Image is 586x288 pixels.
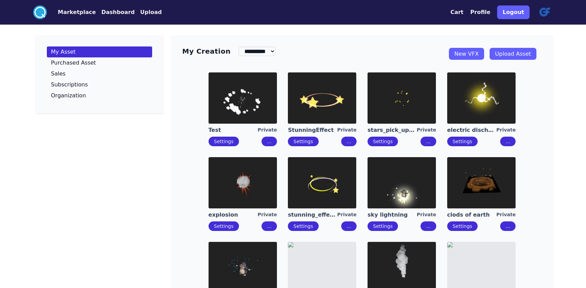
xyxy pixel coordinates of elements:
[341,137,357,146] button: ...
[140,8,162,16] button: Upload
[47,90,152,101] a: Organization
[368,126,417,134] a: stars_pick_up_boxes
[368,157,436,208] img: imgAlt
[449,48,484,60] a: New VFX
[447,72,516,124] img: imgAlt
[417,126,436,134] div: Private
[96,8,135,16] a: Dashboard
[182,46,230,56] h3: My Creation
[51,71,66,77] p: Sales
[536,4,553,20] img: profile
[51,93,86,98] p: Organization
[288,157,356,208] img: imgAlt
[500,221,516,231] button: ...
[368,211,417,219] a: sky lightning
[421,137,436,146] button: ...
[496,211,516,219] div: Private
[496,126,516,134] div: Private
[447,211,496,219] a: clods of earth
[373,223,392,229] a: Settings
[262,137,277,146] button: ...
[209,72,277,124] img: imgAlt
[209,221,239,231] button: Settings
[453,139,472,144] a: Settings
[258,126,277,134] div: Private
[209,211,258,219] a: explosion
[341,221,357,231] button: ...
[500,137,516,146] button: ...
[214,223,234,229] a: Settings
[497,5,530,19] button: Logout
[447,157,516,208] img: imgAlt
[368,221,398,231] button: Settings
[293,139,313,144] a: Settings
[368,137,398,146] button: Settings
[258,211,277,219] div: Private
[421,221,436,231] button: ...
[497,3,530,22] a: Logout
[490,48,536,60] a: Upload Asset
[262,221,277,231] button: ...
[51,82,88,87] p: Subscriptions
[373,139,392,144] a: Settings
[47,8,96,16] a: Marketplace
[447,126,496,134] a: electric discharge
[288,137,318,146] button: Settings
[417,211,436,219] div: Private
[470,8,491,16] button: Profile
[450,8,463,16] button: Cart
[209,157,277,208] img: imgAlt
[453,223,472,229] a: Settings
[51,49,76,55] p: My Asset
[209,137,239,146] button: Settings
[47,79,152,90] a: Subscriptions
[447,221,478,231] button: Settings
[47,57,152,68] a: Purchased Asset
[288,211,337,219] a: stunning_effect_Anton
[58,8,96,16] button: Marketplace
[447,137,478,146] button: Settings
[337,211,357,219] div: Private
[135,8,162,16] a: Upload
[368,72,436,124] img: imgAlt
[214,139,234,144] a: Settings
[288,126,337,134] a: StunningEffect
[293,223,313,229] a: Settings
[288,72,356,124] img: imgAlt
[209,126,258,134] a: Test
[47,46,152,57] a: My Asset
[101,8,135,16] button: Dashboard
[51,60,96,66] p: Purchased Asset
[47,68,152,79] a: Sales
[288,221,318,231] button: Settings
[337,126,357,134] div: Private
